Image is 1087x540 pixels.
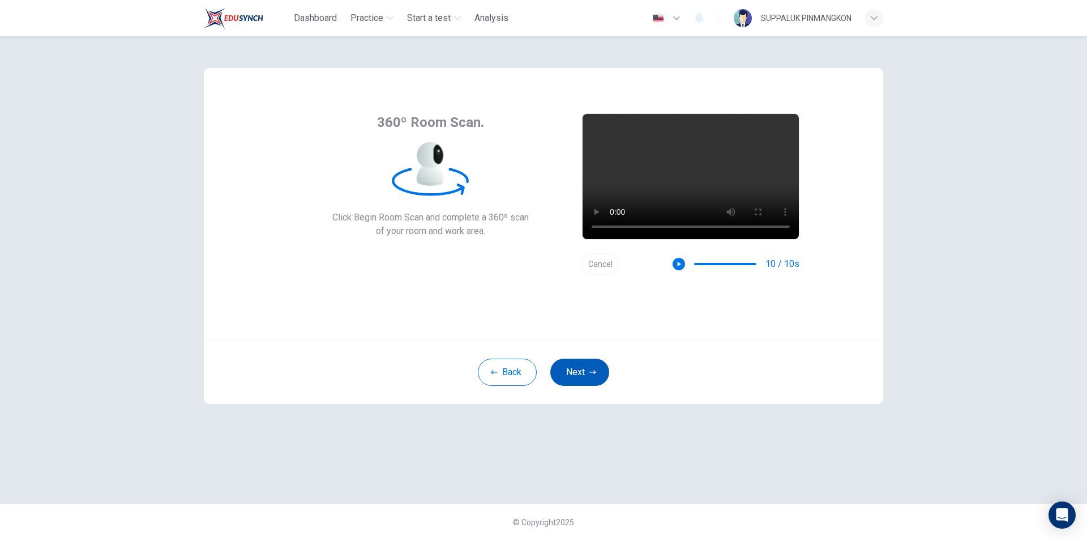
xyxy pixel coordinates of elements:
span: Click Begin Room Scan and complete a 360º scan [332,211,529,224]
span: of your room and work area. [332,224,529,238]
div: Open Intercom Messenger [1049,501,1076,529]
span: © Copyright 2025 [513,518,574,527]
span: Practice [350,11,383,25]
button: Analysis [470,8,513,28]
button: Back [478,359,537,386]
div: SUPPALUK PINMANGKON [761,11,851,25]
span: Start a test [407,11,451,25]
button: Practice [346,8,398,28]
button: Next [550,359,609,386]
img: Train Test logo [204,7,263,29]
button: Start a test [403,8,465,28]
span: Dashboard [294,11,337,25]
span: 360º Room Scan. [377,113,484,131]
button: Cancel [582,253,618,275]
button: Dashboard [289,8,341,28]
span: Analysis [474,11,508,25]
img: en [651,14,665,23]
span: 10 / 10s [765,257,799,271]
a: Train Test logo [204,7,289,29]
img: Profile picture [734,9,752,27]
